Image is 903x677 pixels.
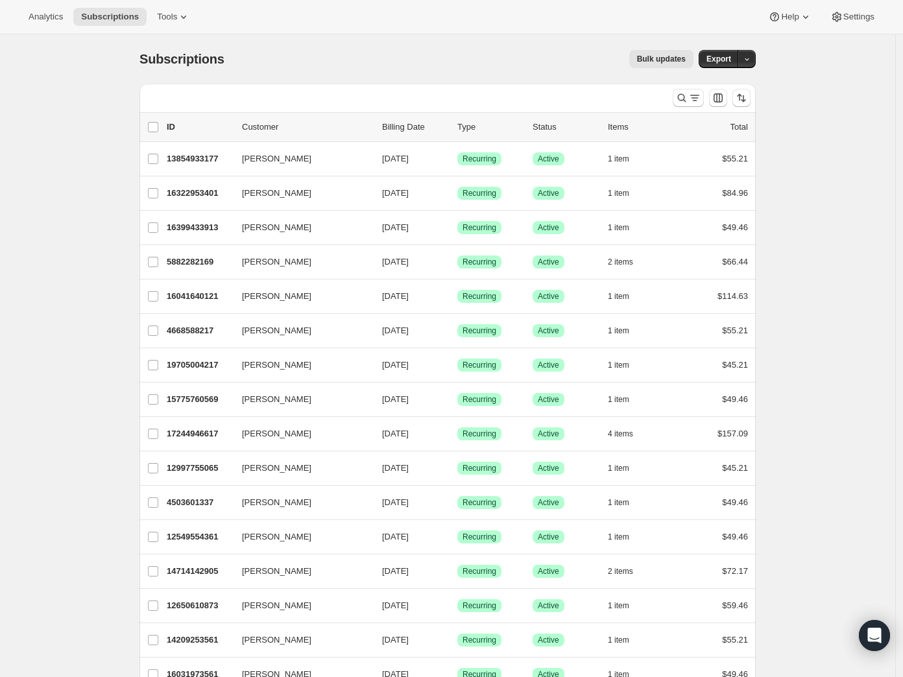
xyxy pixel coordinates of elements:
button: [PERSON_NAME] [234,183,364,204]
span: [DATE] [382,532,409,541]
span: [PERSON_NAME] [242,290,311,303]
span: $55.21 [722,154,748,163]
button: 1 item [608,184,644,202]
span: Recurring [463,429,496,439]
button: Export [699,50,739,68]
span: [DATE] [382,394,409,404]
div: 12650610873[PERSON_NAME][DATE]SuccessRecurringSuccessActive1 item$59.46 [167,597,748,615]
span: $49.46 [722,532,748,541]
button: [PERSON_NAME] [234,423,364,444]
button: 1 item [608,150,644,168]
button: Bulk updates [629,50,693,68]
div: 14209253561[PERSON_NAME][DATE]SuccessRecurringSuccessActive1 item$55.21 [167,631,748,649]
span: [PERSON_NAME] [242,634,311,647]
button: [PERSON_NAME] [234,389,364,410]
span: $45.21 [722,463,748,473]
p: 5882282169 [167,255,232,268]
span: [DATE] [382,635,409,645]
p: 16322953401 [167,187,232,200]
span: Active [538,291,559,302]
span: [PERSON_NAME] [242,496,311,509]
span: $49.46 [722,222,748,232]
button: 1 item [608,390,644,409]
button: Tools [149,8,198,26]
span: [PERSON_NAME] [242,393,311,406]
span: Export [706,54,731,64]
span: 2 items [608,257,633,267]
span: 1 item [608,532,629,542]
span: Recurring [463,600,496,611]
span: 1 item [608,497,629,508]
span: $114.63 [717,291,748,301]
button: 1 item [608,597,644,615]
div: 16041640121[PERSON_NAME][DATE]SuccessRecurringSuccessActive1 item$114.63 [167,287,748,305]
button: 1 item [608,287,644,305]
div: Items [608,121,673,134]
span: 1 item [608,635,629,645]
p: 17244946617 [167,427,232,440]
span: Recurring [463,222,496,233]
div: 16399433913[PERSON_NAME][DATE]SuccessRecurringSuccessActive1 item$49.46 [167,219,748,237]
button: Settings [823,8,882,26]
p: 14714142905 [167,565,232,578]
button: 1 item [608,528,644,546]
span: Subscriptions [139,52,224,66]
p: 12650610873 [167,599,232,612]
span: [DATE] [382,222,409,232]
span: [DATE] [382,257,409,267]
p: Customer [242,121,372,134]
span: Recurring [463,635,496,645]
div: 5882282169[PERSON_NAME][DATE]SuccessRecurringSuccessActive2 items$66.44 [167,253,748,271]
span: Active [538,463,559,473]
span: [PERSON_NAME] [242,221,311,234]
span: Recurring [463,257,496,267]
button: Help [760,8,819,26]
span: [PERSON_NAME] [242,565,311,578]
span: 1 item [608,360,629,370]
button: [PERSON_NAME] [234,252,364,272]
button: Sort the results [732,89,751,107]
button: 1 item [608,459,644,477]
div: Open Intercom Messenger [859,620,890,651]
span: $84.96 [722,188,748,198]
button: [PERSON_NAME] [234,630,364,650]
span: $55.21 [722,326,748,335]
span: [DATE] [382,429,409,438]
div: 12549554361[PERSON_NAME][DATE]SuccessRecurringSuccessActive1 item$49.46 [167,528,748,546]
span: $45.21 [722,360,748,370]
div: 17244946617[PERSON_NAME][DATE]SuccessRecurringSuccessActive4 items$157.09 [167,425,748,443]
div: 15775760569[PERSON_NAME][DATE]SuccessRecurringSuccessActive1 item$49.46 [167,390,748,409]
span: Recurring [463,188,496,198]
span: Active [538,154,559,164]
span: [PERSON_NAME] [242,255,311,268]
span: Active [538,257,559,267]
button: [PERSON_NAME] [234,458,364,479]
button: 4 items [608,425,647,443]
div: 12997755065[PERSON_NAME][DATE]SuccessRecurringSuccessActive1 item$45.21 [167,459,748,477]
div: 19705004217[PERSON_NAME][DATE]SuccessRecurringSuccessActive1 item$45.21 [167,356,748,374]
button: [PERSON_NAME] [234,217,364,238]
span: 1 item [608,222,629,233]
span: Recurring [463,394,496,405]
span: [PERSON_NAME] [242,152,311,165]
span: Active [538,497,559,508]
span: $66.44 [722,257,748,267]
button: [PERSON_NAME] [234,286,364,307]
span: Help [781,12,799,22]
span: [DATE] [382,463,409,473]
span: Settings [843,12,874,22]
button: [PERSON_NAME] [234,561,364,582]
p: 16041640121 [167,290,232,303]
span: Active [538,222,559,233]
p: 4668588217 [167,324,232,337]
span: 1 item [608,188,629,198]
button: [PERSON_NAME] [234,355,364,375]
span: Recurring [463,463,496,473]
p: ID [167,121,232,134]
span: 1 item [608,600,629,611]
span: [DATE] [382,291,409,301]
span: Active [538,360,559,370]
span: [PERSON_NAME] [242,359,311,372]
span: $59.46 [722,600,748,610]
span: Tools [157,12,177,22]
